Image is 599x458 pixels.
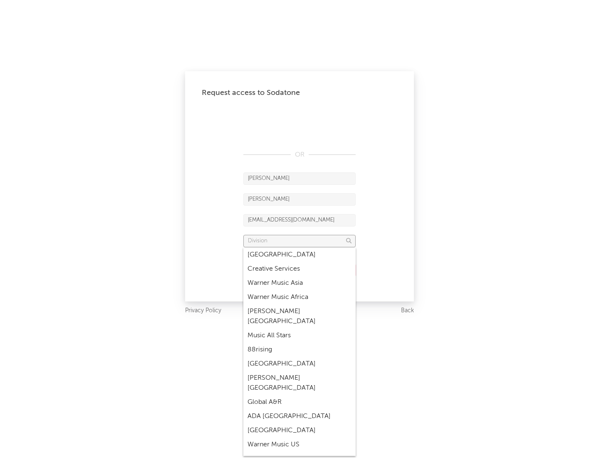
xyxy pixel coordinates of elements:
[243,150,356,160] div: OR
[243,214,356,227] input: Email
[185,306,221,316] a: Privacy Policy
[243,276,356,290] div: Warner Music Asia
[243,262,356,276] div: Creative Services
[243,304,356,329] div: [PERSON_NAME] [GEOGRAPHIC_DATA]
[401,306,414,316] a: Back
[243,193,356,206] input: Last Name
[243,395,356,409] div: Global A&R
[243,172,356,185] input: First Name
[243,409,356,423] div: ADA [GEOGRAPHIC_DATA]
[243,290,356,304] div: Warner Music Africa
[243,235,356,247] input: Division
[243,343,356,357] div: 88rising
[243,438,356,452] div: Warner Music US
[243,423,356,438] div: [GEOGRAPHIC_DATA]
[243,329,356,343] div: Music All Stars
[243,248,356,262] div: [GEOGRAPHIC_DATA]
[202,88,397,98] div: Request access to Sodatone
[243,357,356,371] div: [GEOGRAPHIC_DATA]
[243,371,356,395] div: [PERSON_NAME] [GEOGRAPHIC_DATA]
